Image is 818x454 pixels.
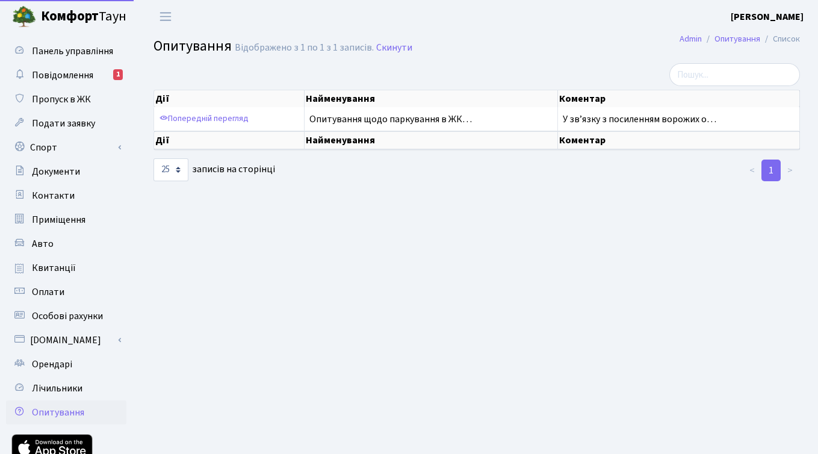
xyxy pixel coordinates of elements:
a: Документи [6,160,126,184]
span: Лічильники [32,382,82,395]
a: Особові рахунки [6,304,126,328]
a: Панель управління [6,39,126,63]
a: [DOMAIN_NAME] [6,328,126,352]
button: Переключити навігацію [150,7,181,26]
a: Лічильники [6,376,126,400]
a: Квитанції [6,256,126,280]
a: Авто [6,232,126,256]
span: Опитування щодо паркування в ЖК… [309,113,472,126]
a: [PERSON_NAME] [731,10,804,24]
a: 1 [761,160,781,181]
th: Дії [154,131,305,149]
span: Квитанції [32,261,76,275]
span: Опитування [153,36,232,57]
span: Подати заявку [32,117,95,130]
a: Приміщення [6,208,126,232]
label: записів на сторінці [153,158,275,181]
span: Орендарі [32,358,72,371]
input: Пошук... [669,63,800,86]
span: У звʼязку з посиленням ворожих о… [563,113,716,126]
span: Оплати [32,285,64,299]
li: Список [760,33,800,46]
span: Контакти [32,189,75,202]
a: Оплати [6,280,126,304]
a: Подати заявку [6,111,126,135]
b: Комфорт [41,7,99,26]
a: Скинути [376,42,412,54]
img: logo.png [12,5,36,29]
a: Пропуск в ЖК [6,87,126,111]
a: Опитування [6,400,126,424]
span: Пропуск в ЖК [32,93,91,106]
b: [PERSON_NAME] [731,10,804,23]
th: Найменування [305,90,558,107]
span: Таун [41,7,126,27]
a: Контакти [6,184,126,208]
a: Спорт [6,135,126,160]
select: записів на сторінці [153,158,188,181]
a: Повідомлення1 [6,63,126,87]
th: Коментар [558,90,800,107]
a: Admin [680,33,702,45]
th: Дії [154,90,305,107]
a: Орендарі [6,352,126,376]
div: 1 [113,69,123,80]
span: Опитування [32,406,84,419]
th: Коментар [558,131,800,149]
span: Документи [32,165,80,178]
nav: breadcrumb [662,26,818,52]
span: Панель управління [32,45,113,58]
span: Повідомлення [32,69,93,82]
a: Попередній перегляд [156,110,252,128]
th: Найменування [305,131,558,149]
span: Авто [32,237,54,250]
span: Приміщення [32,213,85,226]
div: Відображено з 1 по 1 з 1 записів. [235,42,374,54]
span: Особові рахунки [32,309,103,323]
a: Опитування [714,33,760,45]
